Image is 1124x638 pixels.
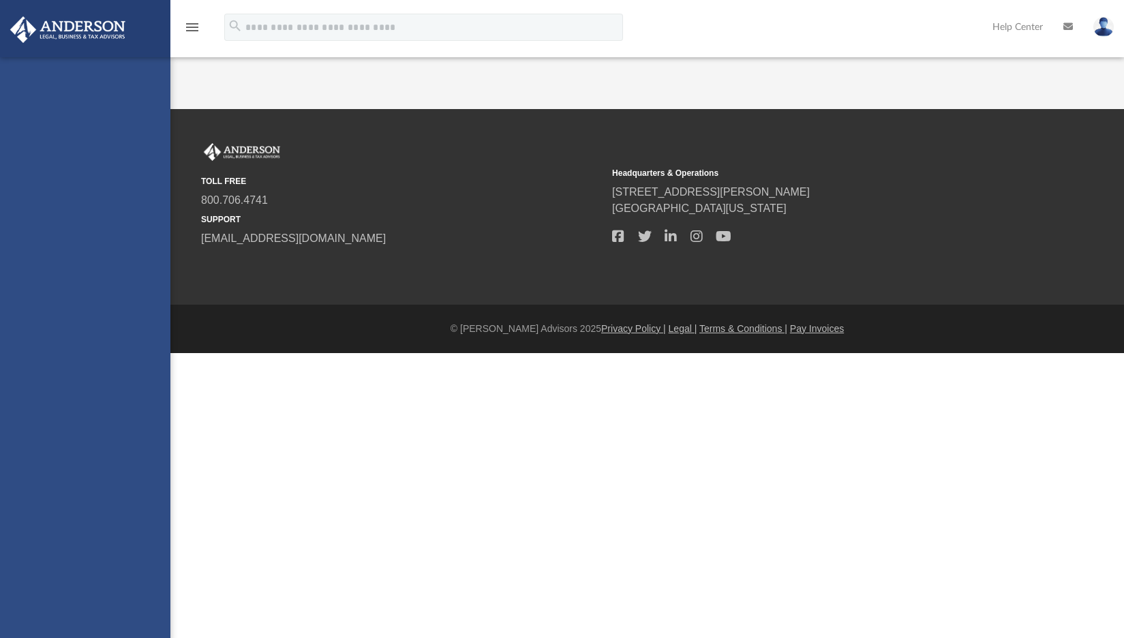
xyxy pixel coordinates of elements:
a: 800.706.4741 [201,194,268,206]
small: TOLL FREE [201,175,603,187]
small: Headquarters & Operations [612,167,1014,179]
img: User Pic [1093,17,1114,37]
a: Terms & Conditions | [699,323,787,334]
a: [STREET_ADDRESS][PERSON_NAME] [612,186,810,198]
img: Anderson Advisors Platinum Portal [6,16,130,43]
i: menu [184,19,200,35]
img: Anderson Advisors Platinum Portal [201,143,283,161]
i: search [228,18,243,33]
a: menu [184,26,200,35]
a: Privacy Policy | [601,323,666,334]
div: © [PERSON_NAME] Advisors 2025 [170,322,1124,336]
a: Legal | [669,323,697,334]
small: SUPPORT [201,213,603,226]
a: Pay Invoices [790,323,844,334]
a: [EMAIL_ADDRESS][DOMAIN_NAME] [201,232,386,244]
a: [GEOGRAPHIC_DATA][US_STATE] [612,202,787,214]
